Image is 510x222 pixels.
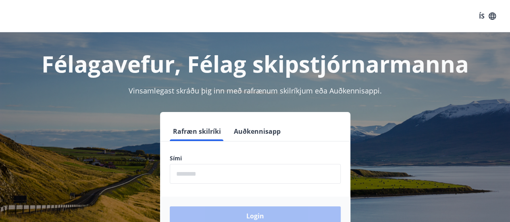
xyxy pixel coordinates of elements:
h1: Félagavefur, Félag skipstjórnarmanna [10,48,500,79]
button: Auðkennisapp [231,122,284,141]
label: Sími [170,154,341,162]
span: Vinsamlegast skráðu þig inn með rafrænum skilríkjum eða Auðkennisappi. [129,86,382,95]
button: Rafræn skilríki [170,122,224,141]
button: ÍS [475,9,500,23]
